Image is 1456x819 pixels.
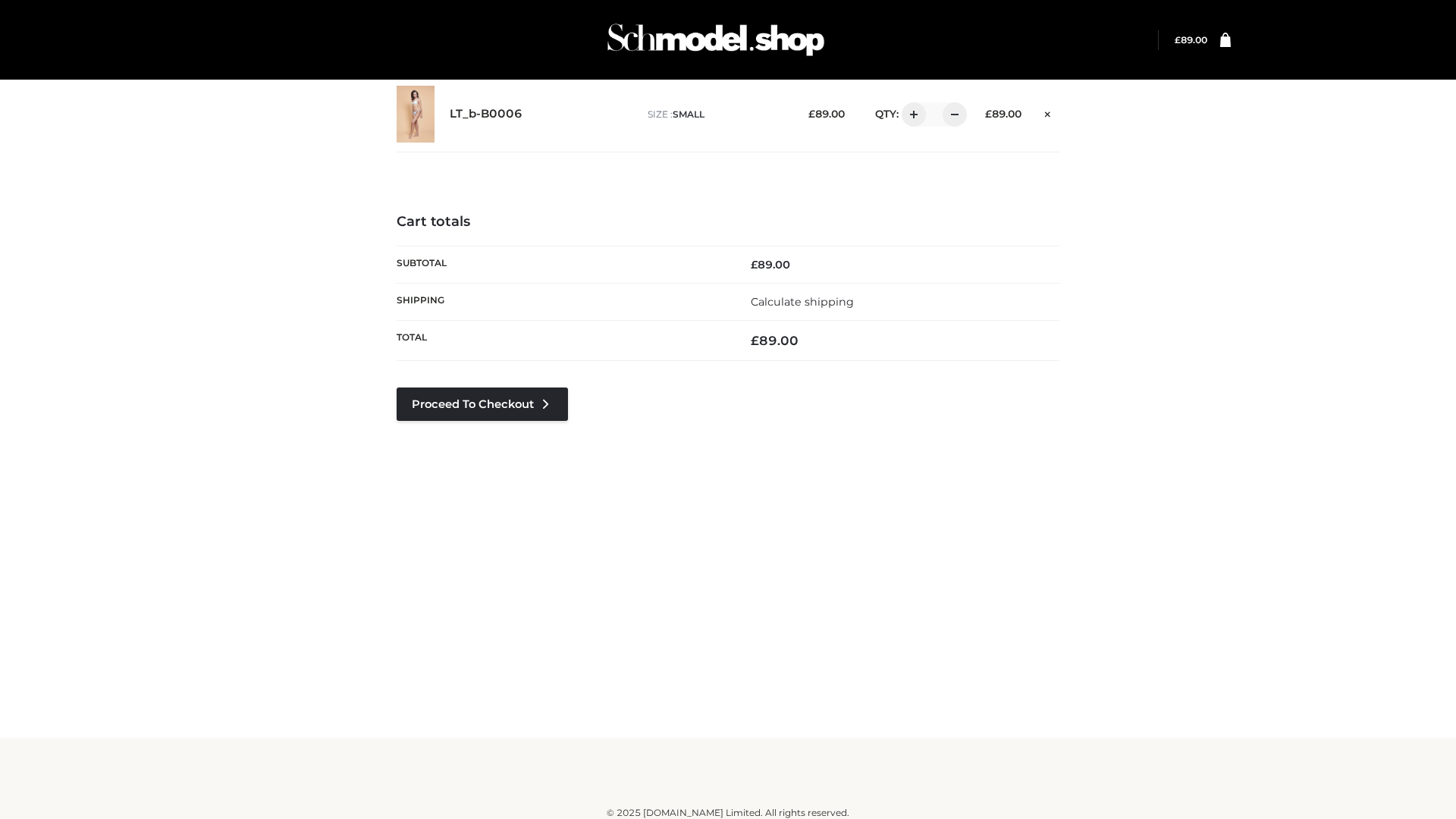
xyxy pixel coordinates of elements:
img: LT_b-B0006 - SMALL [397,86,435,143]
span: £ [751,258,758,271]
h4: Cart totals [397,214,1059,231]
span: £ [751,333,759,348]
a: £89.00 [1175,34,1207,45]
p: size : [648,108,785,121]
span: £ [808,108,815,120]
a: Remove this item [1037,102,1059,122]
bdi: 89.00 [808,108,845,120]
a: LT_b-B0006 [450,107,522,121]
bdi: 89.00 [751,258,790,271]
th: Total [397,321,728,361]
th: Subtotal [397,246,728,283]
div: QTY: [860,102,962,127]
bdi: 89.00 [1175,34,1207,45]
span: SMALL [673,108,704,120]
a: Proceed to Checkout [397,388,568,421]
img: Schmodel Admin 964 [602,10,830,70]
bdi: 89.00 [985,108,1021,120]
th: Shipping [397,283,728,320]
span: £ [985,108,992,120]
bdi: 89.00 [751,333,799,348]
a: Calculate shipping [751,295,854,309]
span: £ [1175,34,1181,45]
